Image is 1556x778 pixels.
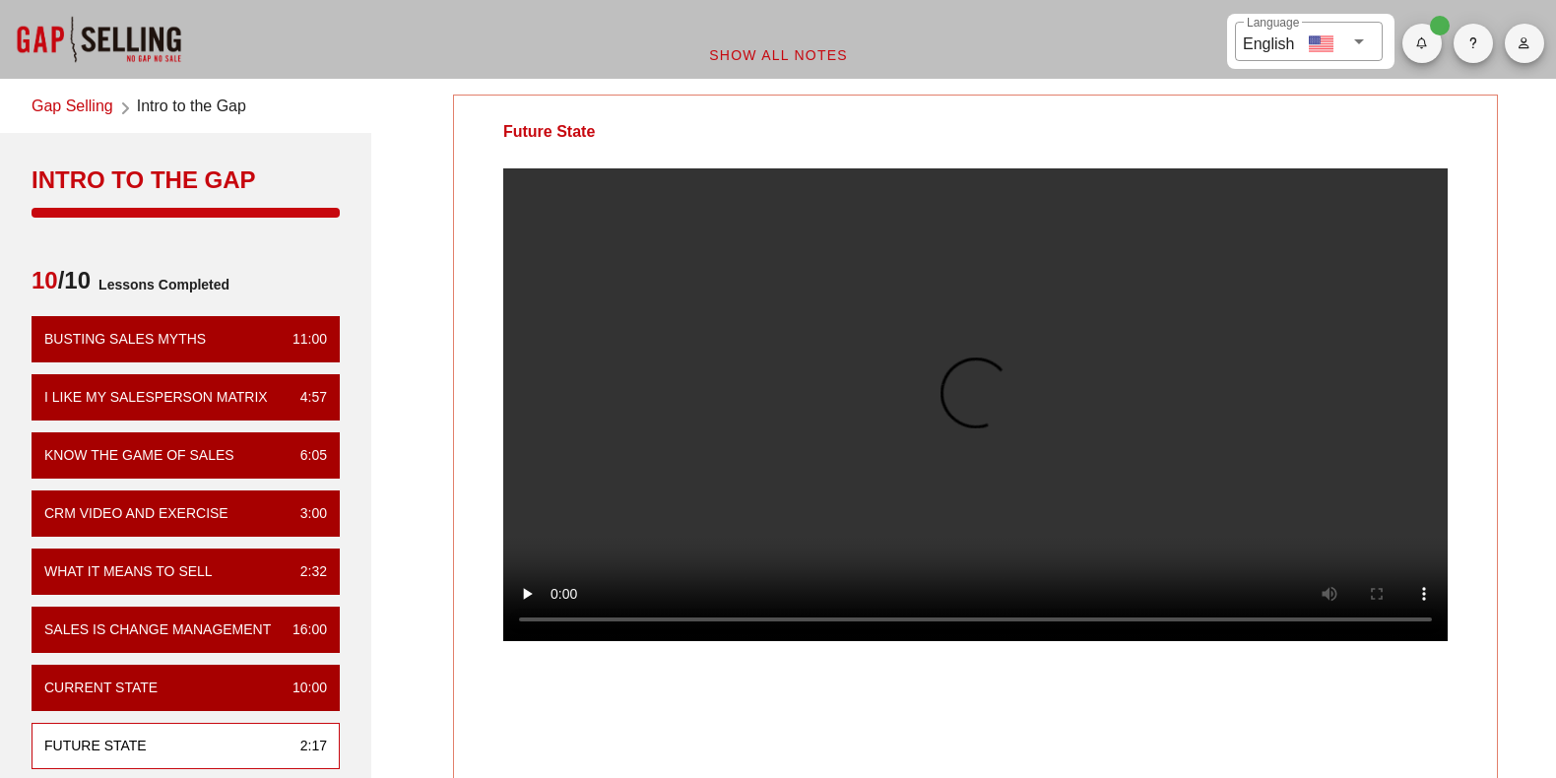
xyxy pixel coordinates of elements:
[32,265,91,304] span: /10
[277,329,327,350] div: 11:00
[91,265,229,304] span: Lessons Completed
[1430,16,1450,35] span: Badge
[285,503,327,524] div: 3:00
[44,387,268,408] div: I Like My Salesperson Matrix
[708,47,848,63] span: Show All Notes
[285,561,327,582] div: 2:32
[285,387,327,408] div: 4:57
[277,619,327,640] div: 16:00
[44,678,158,698] div: Current State
[285,445,327,466] div: 6:05
[1235,22,1383,61] div: LanguageEnglish
[277,678,327,698] div: 10:00
[32,267,58,293] span: 10
[44,445,234,466] div: Know the Game of Sales
[32,164,340,196] div: Intro to the Gap
[44,736,147,756] div: Future State
[32,95,113,121] a: Gap Selling
[137,95,246,121] span: Intro to the Gap
[44,619,271,640] div: Sales is Change Management
[692,37,864,73] button: Show All Notes
[1247,16,1299,31] label: Language
[285,736,327,756] div: 2:17
[44,561,213,582] div: What it means to sell
[44,329,206,350] div: Busting Sales Myths
[1243,28,1294,56] div: English
[454,96,644,168] div: Future State
[44,503,228,524] div: CRM VIDEO and EXERCISE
